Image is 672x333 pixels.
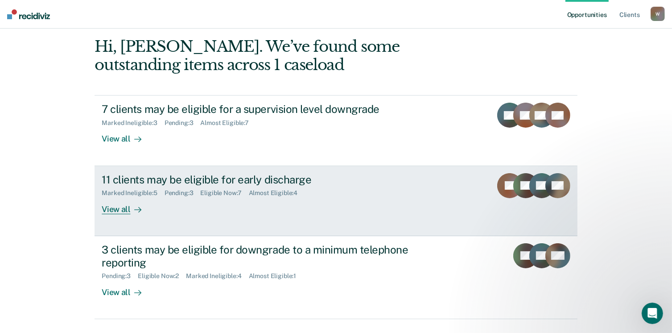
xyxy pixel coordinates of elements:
button: W [651,7,665,21]
a: 3 clients may be eligible for downgrade to a minimum telephone reportingPending:3Eligible Now:2Ma... [95,236,577,319]
div: 11 clients may be eligible for early discharge [102,173,415,186]
a: 7 clients may be eligible for a supervision level downgradeMarked Ineligible:3Pending:3Almost Eli... [95,95,577,166]
div: Eligible Now : 7 [201,189,249,197]
div: View all [102,280,152,297]
div: Almost Eligible : 7 [201,119,256,127]
div: Pending : 3 [102,272,138,280]
div: View all [102,197,152,214]
div: View all [102,127,152,144]
div: Marked Ineligible : 3 [102,119,164,127]
div: Marked Ineligible : 4 [186,272,248,280]
iframe: Intercom live chat [642,303,663,324]
div: Pending : 3 [165,119,201,127]
div: Pending : 3 [165,189,201,197]
div: Hi, [PERSON_NAME]. We’ve found some outstanding items across 1 caseload [95,37,481,74]
div: Marked Ineligible : 5 [102,189,164,197]
div: 7 clients may be eligible for a supervision level downgrade [102,103,415,116]
a: 11 clients may be eligible for early dischargeMarked Ineligible:5Pending:3Eligible Now:7Almost El... [95,166,577,236]
img: Recidiviz [7,9,50,19]
div: 3 clients may be eligible for downgrade to a minimum telephone reporting [102,243,415,269]
div: Almost Eligible : 4 [249,189,305,197]
div: Almost Eligible : 1 [249,272,304,280]
div: Eligible Now : 2 [138,272,186,280]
